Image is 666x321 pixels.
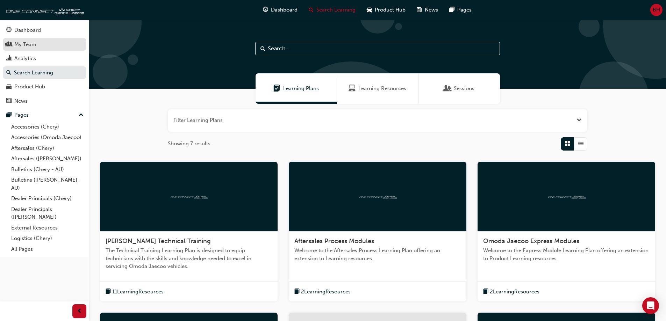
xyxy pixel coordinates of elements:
a: oneconnectOmoda Jaecoo Express ModulesWelcome to the Express Module Learning Plan offering an ext... [478,162,655,302]
span: search-icon [309,6,314,14]
a: Logistics (Chery) [8,233,86,244]
span: Sessions [444,85,451,93]
a: Learning PlansLearning Plans [256,73,337,104]
a: Product Hub [3,80,86,93]
a: news-iconNews [411,3,444,17]
a: guage-iconDashboard [257,3,303,17]
span: Search Learning [316,6,356,14]
div: Pages [14,111,29,119]
span: Showing 7 results [168,140,210,148]
a: My Team [3,38,86,51]
span: List [578,140,583,148]
img: oneconnect [358,193,397,199]
button: Open the filter [577,116,582,124]
input: Search... [255,42,500,55]
a: Accessories (Omoda Jaecoo) [8,132,86,143]
span: Learning Plans [283,85,319,93]
span: Dashboard [271,6,298,14]
a: Analytics [3,52,86,65]
button: Pages [3,109,86,122]
span: Omoda Jaecoo Express Modules [483,237,579,245]
span: 2 Learning Resources [490,288,539,296]
a: All Pages [8,244,86,255]
div: Dashboard [14,26,41,34]
span: people-icon [6,42,12,48]
a: Dashboard [3,24,86,37]
span: Learning Plans [273,85,280,93]
span: Learning Resources [358,85,406,93]
a: Aftersales ([PERSON_NAME]) [8,153,86,164]
img: oneconnect [3,3,84,17]
a: Bulletins (Chery - AU) [8,164,86,175]
span: News [425,6,438,14]
span: pages-icon [6,112,12,118]
button: book-icon2LearningResources [483,287,539,296]
a: oneconnect[PERSON_NAME] Technical TrainingThe Technical Training Learning Plan is designed to equ... [100,162,278,302]
span: 2 Learning Resources [301,288,351,296]
a: Dealer Principals (Chery) [8,193,86,204]
div: Open Intercom Messenger [642,297,659,314]
span: Welcome to the Aftersales Process Learning Plan offering an extension to Learning resources. [294,247,461,262]
a: search-iconSearch Learning [303,3,361,17]
span: Pages [457,6,472,14]
span: [PERSON_NAME] Technical Training [106,237,211,245]
span: news-icon [417,6,422,14]
span: chart-icon [6,56,12,62]
span: guage-icon [263,6,268,14]
a: Bulletins ([PERSON_NAME] - AU) [8,175,86,193]
a: Accessories (Chery) [8,122,86,132]
a: SessionsSessions [418,73,500,104]
a: oneconnectAftersales Process ModulesWelcome to the Aftersales Process Learning Plan offering an e... [289,162,466,302]
span: Learning Resources [349,85,356,93]
div: News [14,97,28,105]
a: car-iconProduct Hub [361,3,411,17]
span: Welcome to the Express Module Learning Plan offering an extension to Product Learning resources. [483,247,650,262]
button: book-icon2LearningResources [294,287,351,296]
a: Aftersales (Chery) [8,143,86,154]
span: car-icon [6,84,12,90]
div: Product Hub [14,83,45,91]
span: Product Hub [375,6,406,14]
a: Search Learning [3,66,86,79]
span: book-icon [483,287,488,296]
span: Grid [565,140,570,148]
a: pages-iconPages [444,3,477,17]
span: pages-icon [449,6,454,14]
a: Dealer Principals ([PERSON_NAME]) [8,204,86,222]
span: BH [653,6,660,14]
div: My Team [14,41,36,49]
span: guage-icon [6,27,12,34]
a: External Resources [8,222,86,233]
button: book-icon11LearningResources [106,287,164,296]
a: News [3,95,86,108]
span: The Technical Training Learning Plan is designed to equip technicians with the skills and knowled... [106,247,272,270]
span: book-icon [294,287,300,296]
span: Search [260,45,265,53]
span: 11 Learning Resources [112,288,164,296]
img: oneconnect [170,193,208,199]
span: book-icon [106,287,111,296]
span: prev-icon [77,307,82,316]
span: news-icon [6,98,12,104]
span: Aftersales Process Modules [294,237,374,245]
span: Sessions [454,85,474,93]
button: BH [650,4,663,16]
span: up-icon [79,111,84,120]
span: search-icon [6,70,11,76]
div: Analytics [14,54,36,63]
img: oneconnect [547,193,586,199]
a: Learning ResourcesLearning Resources [337,73,418,104]
button: DashboardMy TeamAnalyticsSearch LearningProduct HubNews [3,22,86,109]
span: car-icon [367,6,372,14]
